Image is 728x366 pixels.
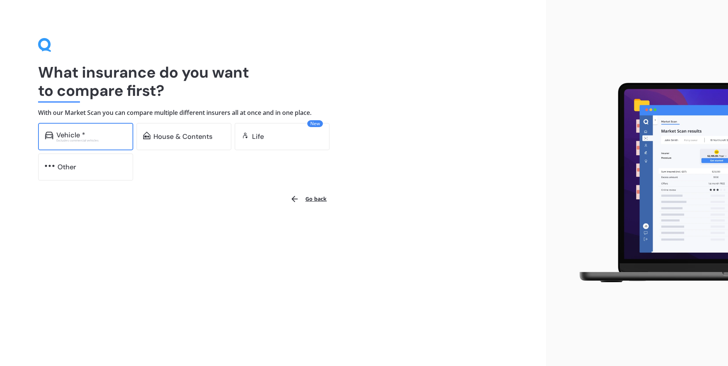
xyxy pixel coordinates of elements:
[153,133,212,140] div: House & Contents
[286,190,331,208] button: Go back
[38,63,508,100] h1: What insurance do you want to compare first?
[38,109,508,117] h4: With our Market Scan you can compare multiple different insurers all at once and in one place.
[56,139,126,142] div: Excludes commercial vehicles
[241,132,249,139] img: life.f720d6a2d7cdcd3ad642.svg
[568,78,728,288] img: laptop.webp
[45,162,54,170] img: other.81dba5aafe580aa69f38.svg
[143,132,150,139] img: home-and-contents.b802091223b8502ef2dd.svg
[56,131,85,139] div: Vehicle *
[57,163,76,171] div: Other
[307,120,323,127] span: New
[252,133,264,140] div: Life
[45,132,53,139] img: car.f15378c7a67c060ca3f3.svg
